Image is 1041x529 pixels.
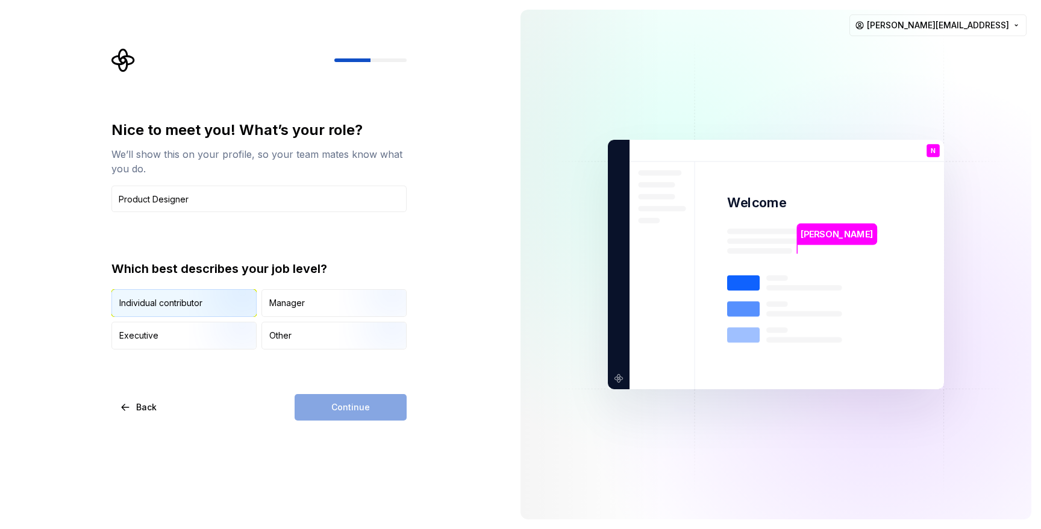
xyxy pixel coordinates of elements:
[849,14,1027,36] button: [PERSON_NAME][EMAIL_ADDRESS]
[119,297,202,309] div: Individual contributor
[269,330,292,342] div: Other
[269,297,305,309] div: Manager
[111,147,407,176] div: We’ll show this on your profile, so your team mates know what you do.
[119,330,158,342] div: Executive
[111,121,407,140] div: Nice to meet you! What’s your role?
[931,148,936,154] p: N
[867,19,1009,31] span: [PERSON_NAME][EMAIL_ADDRESS]
[111,48,136,72] svg: Supernova Logo
[727,194,786,211] p: Welcome
[136,401,157,413] span: Back
[111,260,407,277] div: Which best describes your job level?
[801,228,873,241] p: [PERSON_NAME]
[111,394,167,421] button: Back
[111,186,407,212] input: Job title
